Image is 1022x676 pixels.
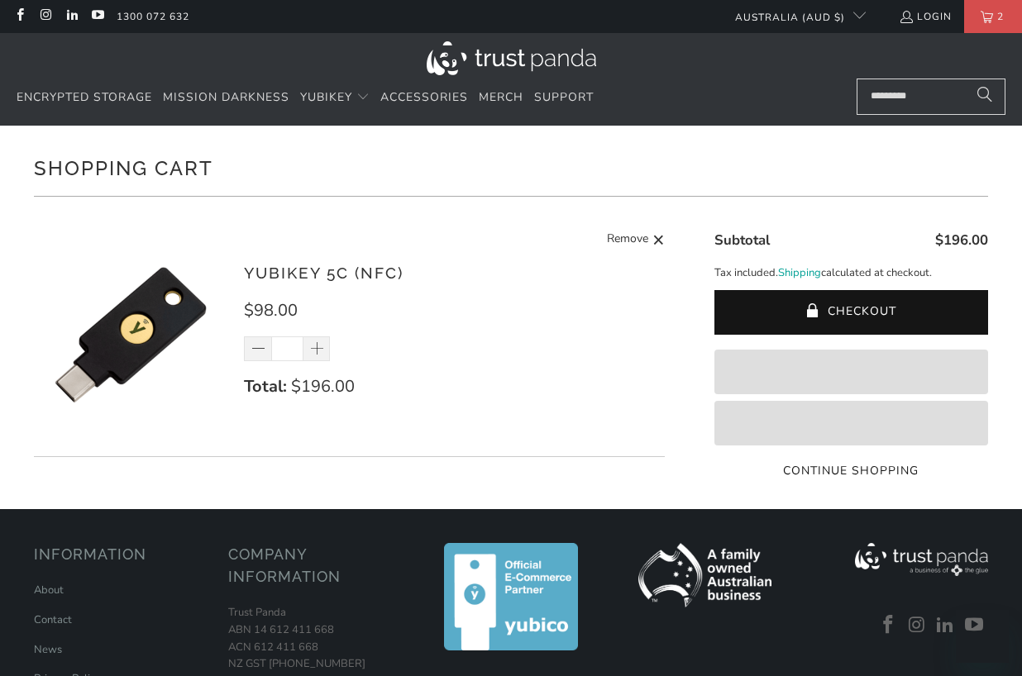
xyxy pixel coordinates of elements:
[117,7,189,26] a: 1300 072 632
[300,89,352,105] span: YubiKey
[244,299,298,321] span: $98.00
[34,583,64,597] a: About
[300,79,370,117] summary: YubiKey
[607,230,648,250] span: Remove
[17,89,152,105] span: Encrypted Storage
[12,10,26,23] a: Trust Panda Australia on Facebook
[244,264,404,282] a: YubiKey 5C (NFC)
[714,264,988,282] p: Tax included. calculated at checkout.
[380,79,468,117] a: Accessories
[34,238,227,431] img: YubiKey 5C (NFC)
[956,610,1009,663] iframe: Button to launch messaging window
[964,79,1005,115] button: Search
[534,89,594,105] span: Support
[163,89,289,105] span: Mission Darkness
[163,79,289,117] a: Mission Darkness
[714,462,988,480] a: Continue Shopping
[90,10,104,23] a: Trust Panda Australia on YouTube
[905,615,929,636] a: Trust Panda Australia on Instagram
[244,375,287,398] strong: Total:
[934,615,958,636] a: Trust Panda Australia on LinkedIn
[291,375,355,398] span: $196.00
[38,10,52,23] a: Trust Panda Australia on Instagram
[876,615,900,636] a: Trust Panda Australia on Facebook
[380,89,468,105] span: Accessories
[17,79,152,117] a: Encrypted Storage
[778,264,821,282] a: Shipping
[857,79,1005,115] input: Search...
[479,79,523,117] a: Merch
[34,642,62,657] a: News
[714,231,770,250] span: Subtotal
[714,290,988,335] button: Checkout
[34,150,988,183] h1: Shopping Cart
[534,79,594,117] a: Support
[64,10,79,23] a: Trust Panda Australia on LinkedIn
[34,612,72,627] a: Contact
[427,41,596,75] img: Trust Panda Australia
[899,7,952,26] a: Login
[17,79,594,117] nav: Translation missing: en.navigation.header.main_nav
[607,230,665,250] a: Remove
[935,231,988,250] span: $196.00
[479,89,523,105] span: Merch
